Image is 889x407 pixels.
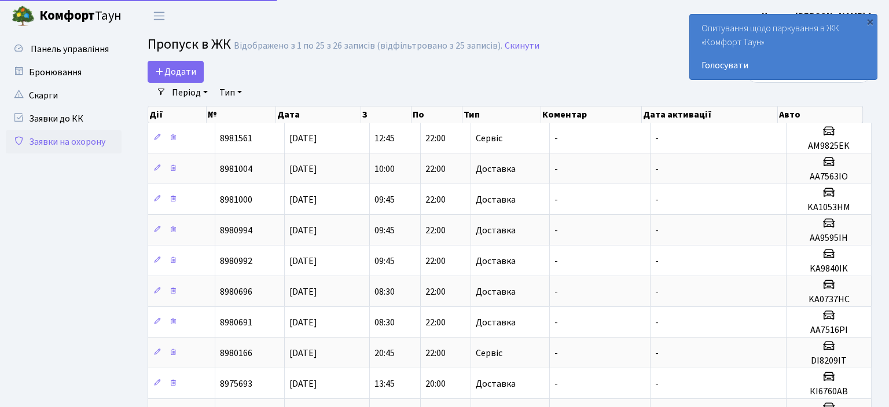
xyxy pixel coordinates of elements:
div: Опитування щодо паркування в ЖК «Комфорт Таун» [690,14,877,79]
span: - [554,347,558,360]
span: Панель управління [31,43,109,56]
span: - [554,224,558,237]
span: - [554,132,558,145]
span: Сервіс [476,134,502,143]
a: Голосувати [701,58,865,72]
span: [DATE] [289,285,317,298]
span: 20:00 [425,377,446,390]
th: № [207,107,276,123]
th: Дата [276,107,361,123]
span: Доставка [476,287,516,296]
div: Відображено з 1 по 25 з 26 записів (відфільтровано з 25 записів). [234,41,502,52]
a: Тип [215,83,247,102]
span: - [655,163,659,175]
span: 09:45 [374,255,395,267]
h5: AA7516PI [791,325,866,336]
span: - [554,163,558,175]
h5: AA7563IO [791,171,866,182]
span: [DATE] [289,193,317,206]
span: - [554,316,558,329]
a: Додати [148,61,204,83]
h5: КІ6760АВ [791,386,866,397]
th: Авто [778,107,863,123]
b: Цитрус [PERSON_NAME] А. [762,10,875,23]
span: 22:00 [425,132,446,145]
span: 8981561 [220,132,252,145]
span: - [655,377,659,390]
span: Доставка [476,318,516,327]
span: 22:00 [425,224,446,237]
span: - [655,316,659,329]
span: Доставка [476,379,516,388]
th: З [361,107,412,123]
span: Доставка [476,164,516,174]
span: Пропуск в ЖК [148,34,231,54]
h5: AA9595IH [791,233,866,244]
span: Доставка [476,256,516,266]
span: - [655,224,659,237]
span: [DATE] [289,255,317,267]
th: Дата активації [642,107,778,123]
b: Комфорт [39,6,95,25]
a: Скинути [505,41,539,52]
span: [DATE] [289,316,317,329]
span: Сервіс [476,349,502,358]
span: Додати [155,65,196,78]
span: 22:00 [425,347,446,360]
span: 08:30 [374,316,395,329]
a: Цитрус [PERSON_NAME] А. [762,9,875,23]
span: 09:45 [374,193,395,206]
a: Скарги [6,84,122,107]
span: [DATE] [289,377,317,390]
a: Період [167,83,212,102]
span: - [554,255,558,267]
h5: DI8209IT [791,355,866,366]
span: - [554,377,558,390]
span: 22:00 [425,316,446,329]
span: Таун [39,6,122,26]
span: [DATE] [289,163,317,175]
span: 20:45 [374,347,395,360]
span: 10:00 [374,163,395,175]
span: 8980696 [220,285,252,298]
span: 08:30 [374,285,395,298]
th: Тип [462,107,541,123]
th: Коментар [541,107,642,123]
h5: KA1053HM [791,202,866,213]
span: 8975693 [220,377,252,390]
span: 8981000 [220,193,252,206]
span: 8980992 [220,255,252,267]
div: × [864,16,876,27]
span: - [655,347,659,360]
span: 22:00 [425,255,446,267]
span: 8981004 [220,163,252,175]
span: 22:00 [425,193,446,206]
span: - [655,132,659,145]
a: Панель управління [6,38,122,61]
span: 22:00 [425,163,446,175]
img: logo.png [12,5,35,28]
span: 22:00 [425,285,446,298]
span: 8980994 [220,224,252,237]
button: Переключити навігацію [145,6,174,25]
span: - [655,285,659,298]
span: Доставка [476,226,516,235]
span: [DATE] [289,347,317,360]
th: Дії [148,107,207,123]
span: 8980166 [220,347,252,360]
span: 09:45 [374,224,395,237]
a: Бронювання [6,61,122,84]
span: - [554,193,558,206]
span: [DATE] [289,132,317,145]
h5: AM9825EK [791,141,866,152]
h5: KA0737HC [791,294,866,305]
span: - [655,255,659,267]
span: - [655,193,659,206]
span: Доставка [476,195,516,204]
a: Заявки до КК [6,107,122,130]
span: 12:45 [374,132,395,145]
span: [DATE] [289,224,317,237]
span: 13:45 [374,377,395,390]
a: Заявки на охорону [6,130,122,153]
th: По [412,107,462,123]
